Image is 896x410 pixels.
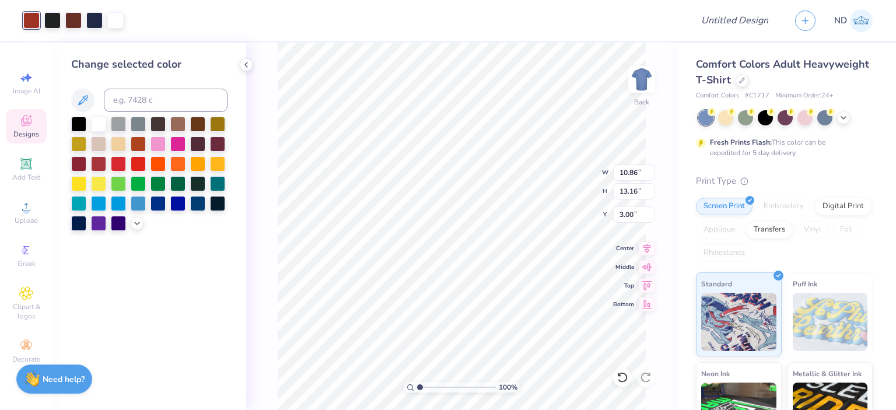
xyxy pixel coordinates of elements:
[6,302,47,321] span: Clipart & logos
[710,137,853,158] div: This color can be expedited for 5 day delivery.
[775,91,834,101] span: Minimum Order: 24 +
[12,355,40,364] span: Decorate
[43,374,85,385] strong: Need help?
[850,9,873,32] img: Nikita Dekate
[746,221,793,239] div: Transfers
[834,9,873,32] a: ND
[692,9,778,32] input: Untitled Design
[696,244,752,262] div: Rhinestones
[756,198,811,215] div: Embroidery
[745,91,769,101] span: # C1717
[696,198,752,215] div: Screen Print
[793,278,817,290] span: Puff Ink
[796,221,829,239] div: Vinyl
[13,129,39,139] span: Designs
[701,367,730,380] span: Neon Ink
[613,282,634,290] span: Top
[696,174,873,188] div: Print Type
[696,91,739,101] span: Comfort Colors
[104,89,228,112] input: e.g. 7428 c
[613,244,634,253] span: Center
[12,173,40,182] span: Add Text
[696,57,869,87] span: Comfort Colors Adult Heavyweight T-Shirt
[832,221,860,239] div: Foil
[613,263,634,271] span: Middle
[499,382,517,393] span: 100 %
[793,367,862,380] span: Metallic & Glitter Ink
[630,68,653,91] img: Back
[613,300,634,309] span: Bottom
[634,97,649,107] div: Back
[696,221,743,239] div: Applique
[834,14,847,27] span: ND
[17,259,36,268] span: Greek
[701,278,732,290] span: Standard
[701,293,776,351] img: Standard
[15,216,38,225] span: Upload
[793,293,868,351] img: Puff Ink
[13,86,40,96] span: Image AI
[815,198,871,215] div: Digital Print
[71,57,228,72] div: Change selected color
[710,138,772,147] strong: Fresh Prints Flash:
